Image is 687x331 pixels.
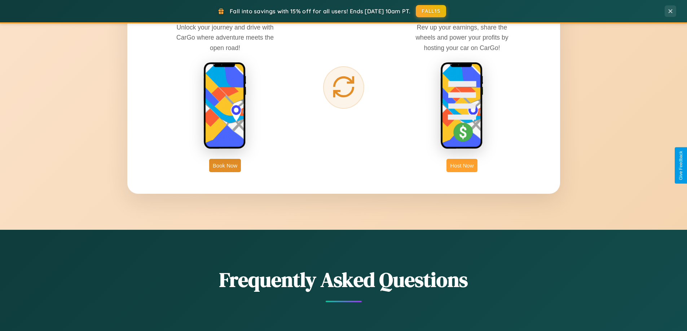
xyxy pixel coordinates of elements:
span: Fall into savings with 15% off for all users! Ends [DATE] 10am PT. [230,8,410,15]
img: rent phone [203,62,247,150]
p: Unlock your journey and drive with CarGo where adventure meets the open road! [171,22,279,53]
img: host phone [440,62,484,150]
button: Book Now [209,159,241,172]
button: Host Now [446,159,477,172]
p: Rev up your earnings, share the wheels and power your profits by hosting your car on CarGo! [408,22,516,53]
h2: Frequently Asked Questions [127,266,560,294]
button: FALL15 [416,5,446,17]
div: Give Feedback [678,151,683,180]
